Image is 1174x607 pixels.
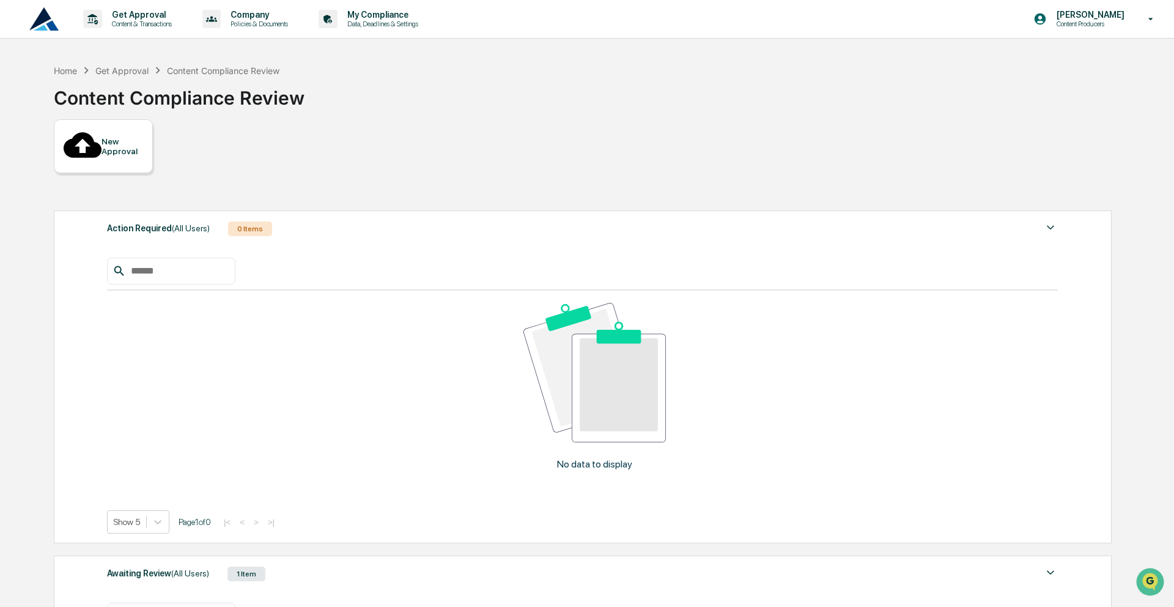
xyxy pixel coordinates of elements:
[107,565,209,581] div: Awaiting Review
[179,517,211,527] span: Page 1 of 0
[1043,565,1058,580] img: caret
[167,65,279,76] div: Content Compliance Review
[86,207,148,217] a: Powered byPylon
[89,155,98,165] div: 🗄️
[171,568,209,578] span: (All Users)
[1135,567,1168,600] iframe: Open customer support
[221,20,294,28] p: Policies & Documents
[1047,10,1131,20] p: [PERSON_NAME]
[338,10,424,20] p: My Compliance
[523,303,666,442] img: No data
[42,94,201,106] div: Start new chat
[95,65,149,76] div: Get Approval
[208,97,223,112] button: Start new chat
[12,94,34,116] img: 1746055101610-c473b297-6a78-478c-a979-82029cc54cd1
[84,149,157,171] a: 🗄️Attestations
[107,220,210,236] div: Action Required
[101,154,152,166] span: Attestations
[102,136,142,156] div: New Approval
[122,207,148,217] span: Pylon
[1047,20,1131,28] p: Content Producers
[221,10,294,20] p: Company
[557,458,632,470] p: No data to display
[7,173,82,195] a: 🔎Data Lookup
[12,179,22,188] div: 🔎
[264,517,278,527] button: >|
[7,149,84,171] a: 🖐️Preclearance
[250,517,262,527] button: >
[1043,220,1058,235] img: caret
[24,154,79,166] span: Preclearance
[54,77,305,109] div: Content Compliance Review
[220,517,234,527] button: |<
[172,223,210,233] span: (All Users)
[42,106,155,116] div: We're available if you need us!
[102,10,178,20] p: Get Approval
[338,20,424,28] p: Data, Deadlines & Settings
[228,222,272,236] div: 0 Items
[102,20,178,28] p: Content & Transactions
[236,517,248,527] button: <
[12,26,223,45] p: How can we help?
[24,177,77,190] span: Data Lookup
[54,65,77,76] div: Home
[12,155,22,165] div: 🖐️
[227,567,265,581] div: 1 Item
[29,7,59,31] img: logo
